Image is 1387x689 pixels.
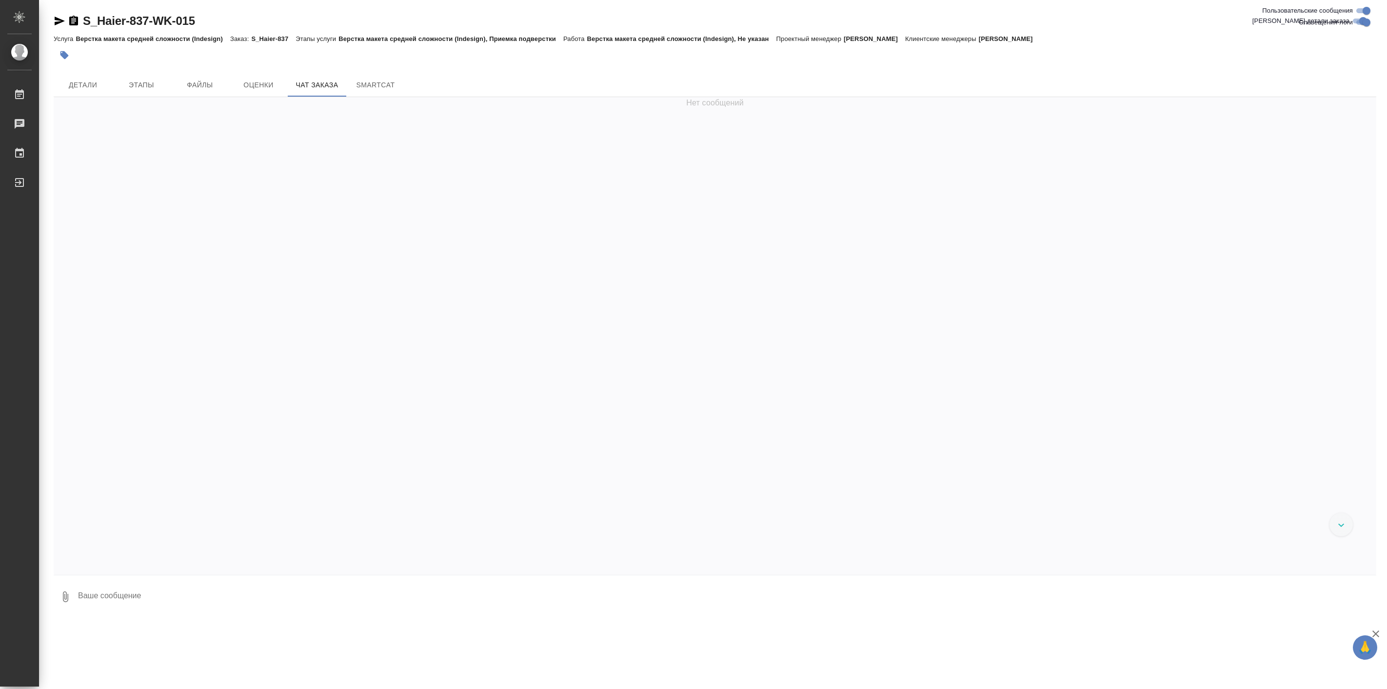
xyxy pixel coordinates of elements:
[905,35,979,42] p: Клиентские менеджеры
[235,79,282,91] span: Оценки
[979,35,1040,42] p: [PERSON_NAME]
[177,79,223,91] span: Файлы
[68,15,79,27] button: Скопировать ссылку
[59,79,106,91] span: Детали
[338,35,563,42] p: Верстка макета средней сложности (Indesign), Приемка подверстки
[296,35,338,42] p: Этапы услуги
[776,35,844,42] p: Проектный менеджер
[352,79,399,91] span: SmartCat
[54,15,65,27] button: Скопировать ссылку для ЯМессенджера
[1357,637,1373,658] span: 🙏
[54,44,75,66] button: Добавить тэг
[1262,6,1353,16] span: Пользовательские сообщения
[230,35,251,42] p: Заказ:
[1353,635,1377,660] button: 🙏
[294,79,340,91] span: Чат заказа
[1299,18,1353,27] span: Оповещения-логи
[251,35,296,42] p: S_Haier-837
[563,35,587,42] p: Работа
[686,97,744,109] span: Нет сообщений
[587,35,776,42] p: Верстка макета средней сложности (Indesign), Не указан
[76,35,230,42] p: Верстка макета средней сложности (Indesign)
[1252,16,1349,26] span: [PERSON_NAME] детали заказа
[844,35,905,42] p: [PERSON_NAME]
[83,14,195,27] a: S_Haier-837-WK-015
[54,35,76,42] p: Услуга
[118,79,165,91] span: Этапы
